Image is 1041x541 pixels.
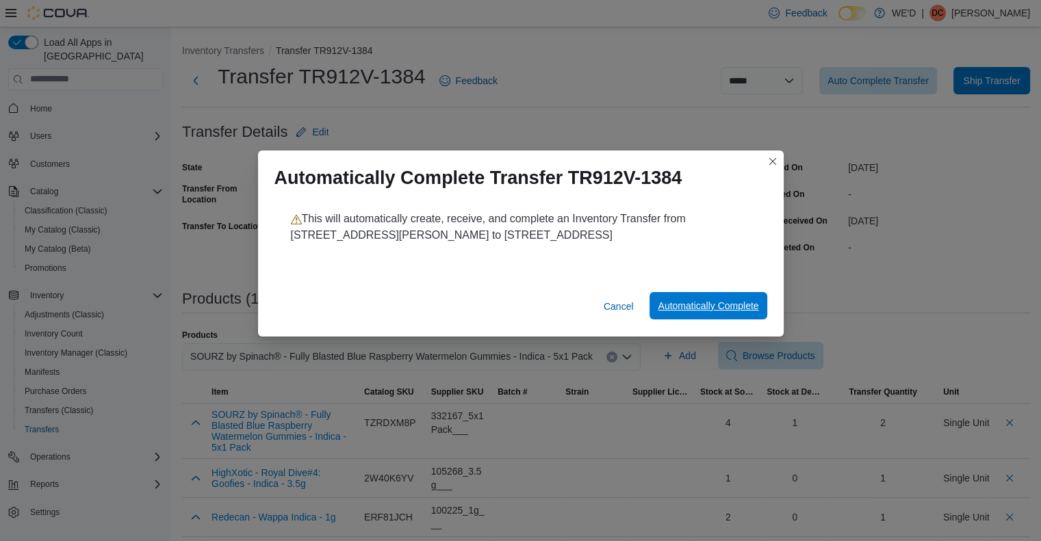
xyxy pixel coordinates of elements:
p: This will automatically create, receive, and complete an Inventory Transfer from [STREET_ADDRESS]... [291,211,751,243]
span: Automatically Complete [658,299,758,313]
button: Cancel [598,293,639,320]
button: Automatically Complete [650,292,767,319]
span: Cancel [604,300,634,313]
h1: Automatically Complete Transfer TR912V-1384 [274,167,682,189]
button: Closes this modal window [764,153,781,170]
